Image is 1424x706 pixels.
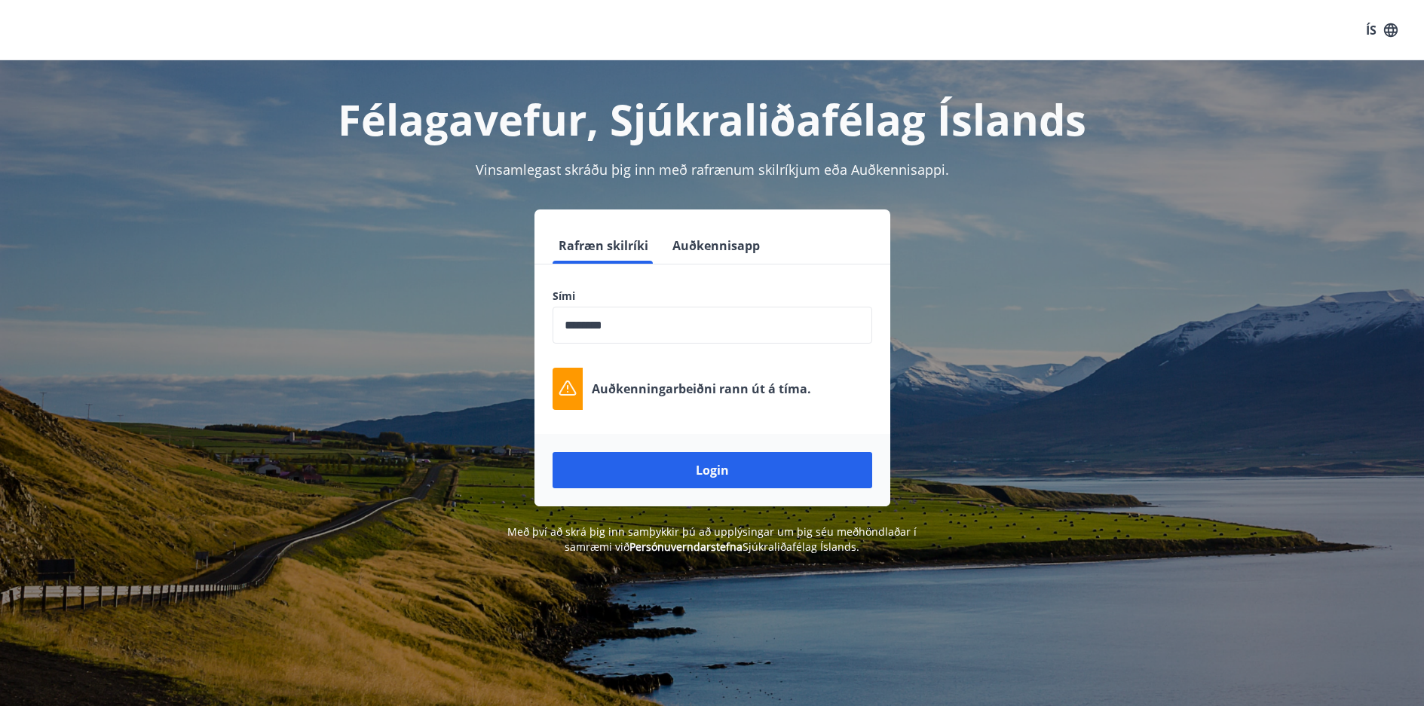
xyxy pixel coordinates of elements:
[507,524,917,554] span: Með því að skrá þig inn samþykkir þú að upplýsingar um þig séu meðhöndlaðar í samræmi við Sjúkral...
[476,160,949,179] span: Vinsamlegast skráðu þig inn með rafrænum skilríkjum eða Auðkennisappi.
[553,228,654,264] button: Rafræn skilríki
[592,381,811,397] p: Auðkenningarbeiðni rann út á tíma.
[629,539,743,554] a: Persónuverndarstefna
[188,90,1237,148] h1: Félagavefur, Sjúkraliðafélag Íslands
[666,228,766,264] button: Auðkennisapp
[553,452,872,488] button: Login
[553,289,872,304] label: Sími
[1358,17,1406,44] button: ÍS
